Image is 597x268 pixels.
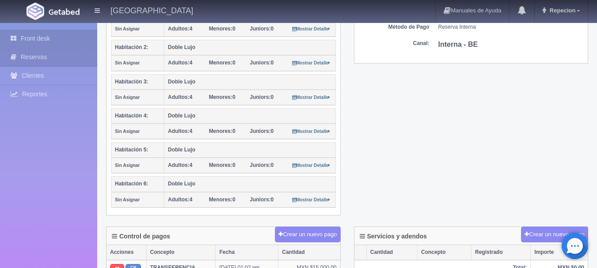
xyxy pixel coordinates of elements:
h4: Control de pagos [112,233,170,240]
span: 4 [168,26,192,32]
small: Sin Asignar [115,26,140,31]
strong: Menores: [209,26,232,32]
button: Crear un nuevo cargo [521,226,588,243]
span: 0 [209,60,236,66]
b: Interna - BE [438,41,478,48]
strong: Adultos: [168,60,190,66]
strong: Juniors: [250,94,270,100]
th: Doble Lujo [164,74,336,90]
th: Registrado [472,245,531,260]
span: 0 [250,94,274,100]
img: Getabed [27,3,44,20]
a: Mostrar Detalle [292,128,331,134]
strong: Adultos: [168,128,190,134]
span: 4 [168,196,192,203]
h4: Servicios y adendos [360,233,427,240]
span: 4 [168,162,192,168]
dt: Método de Pago [359,23,430,31]
th: Concepto [418,245,472,260]
small: Sin Asignar [115,60,140,65]
th: Doble Lujo [164,108,336,124]
span: 0 [250,26,274,32]
small: Sin Asignar [115,129,140,134]
small: Mostrar Detalle [292,129,331,134]
strong: Menores: [209,128,232,134]
small: Mostrar Detalle [292,163,331,168]
span: Repecion [548,7,576,14]
button: Crear un nuevo pago [275,226,340,243]
span: 0 [250,162,274,168]
strong: Adultos: [168,26,190,32]
b: Habitación 5: [115,147,148,153]
small: Mostrar Detalle [292,26,331,31]
a: Mostrar Detalle [292,26,331,32]
span: 0 [250,196,274,203]
th: Cantidad [278,245,340,260]
a: Mostrar Detalle [292,196,331,203]
a: Mostrar Detalle [292,60,331,66]
b: Habitación 6: [115,181,148,187]
small: Sin Asignar [115,95,140,100]
strong: Menores: [209,196,232,203]
span: 4 [168,128,192,134]
strong: Adultos: [168,162,190,168]
span: 0 [250,60,274,66]
small: Sin Asignar [115,163,140,168]
small: Mostrar Detalle [292,60,331,65]
th: Doble Lujo [164,143,336,158]
th: Doble Lujo [164,40,336,56]
th: Importe [531,245,588,260]
dd: Reserva Interna [438,23,584,31]
strong: Juniors: [250,26,270,32]
small: Mostrar Detalle [292,197,331,202]
strong: Adultos: [168,196,190,203]
strong: Juniors: [250,128,270,134]
th: Fecha [216,245,278,260]
strong: Menores: [209,94,232,100]
th: Concepto [146,245,216,260]
img: Getabed [49,8,80,15]
strong: Juniors: [250,196,270,203]
strong: Adultos: [168,94,190,100]
span: 0 [250,128,274,134]
small: Mostrar Detalle [292,95,331,100]
a: Mostrar Detalle [292,162,331,168]
span: 0 [209,26,236,32]
small: Sin Asignar [115,197,140,202]
span: 0 [209,162,236,168]
th: Doble Lujo [164,177,336,192]
b: Habitación 2: [115,44,148,50]
span: 0 [209,128,236,134]
span: 4 [168,94,192,100]
b: Habitación 3: [115,79,148,85]
dt: Canal: [359,40,430,47]
h4: [GEOGRAPHIC_DATA] [110,4,193,15]
span: 0 [209,94,236,100]
span: 0 [209,196,236,203]
b: Habitación 4: [115,113,148,119]
span: 4 [168,60,192,66]
strong: Juniors: [250,162,270,168]
th: Acciones [106,245,146,260]
strong: Juniors: [250,60,270,66]
th: Cantidad [366,245,417,260]
strong: Menores: [209,162,232,168]
strong: Menores: [209,60,232,66]
a: Mostrar Detalle [292,94,331,100]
